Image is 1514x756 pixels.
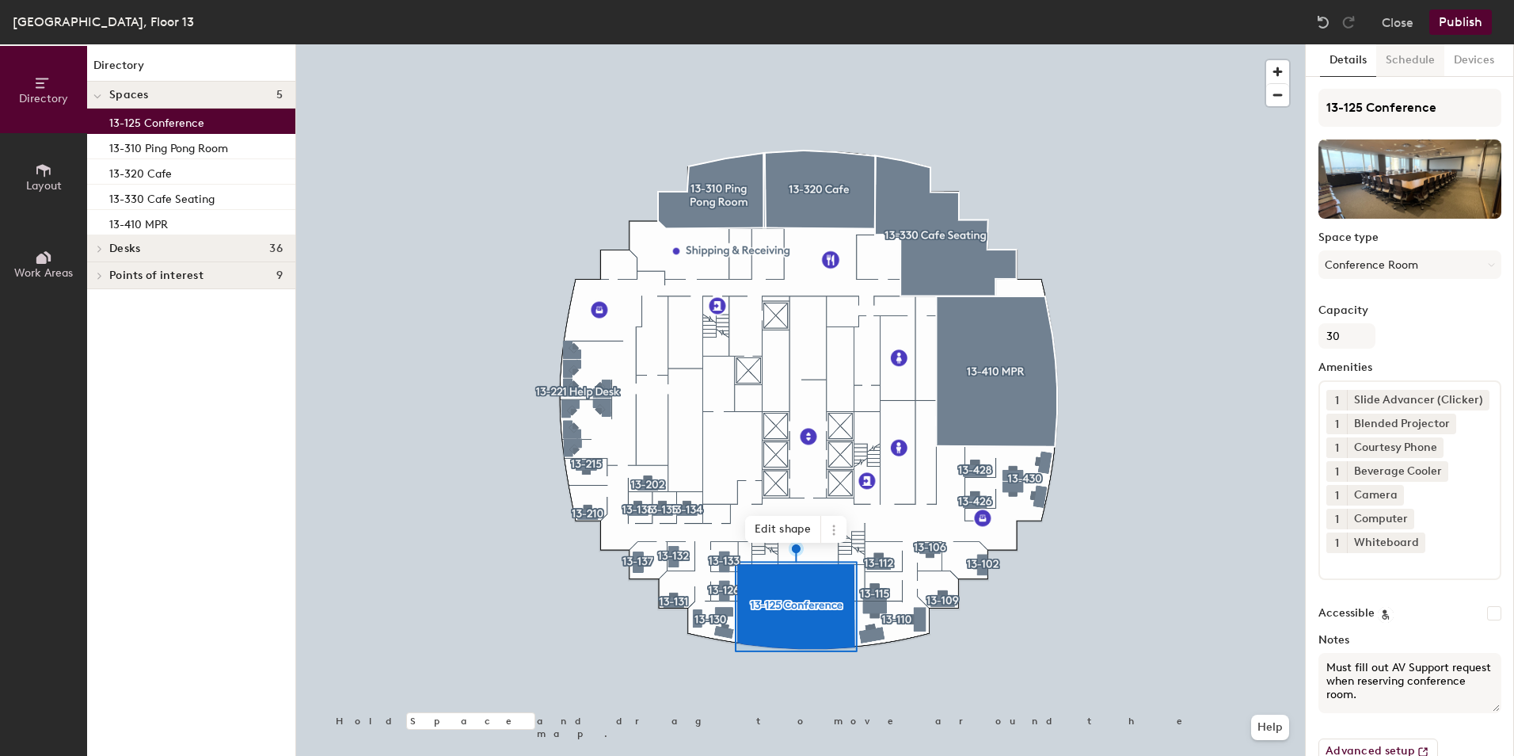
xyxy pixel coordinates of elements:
div: Beverage Cooler [1347,461,1448,482]
span: 1 [1335,392,1339,409]
span: 36 [269,242,283,255]
span: Edit shape [745,516,821,543]
label: Space type [1318,231,1501,244]
span: 1 [1335,464,1339,480]
span: Spaces [109,89,149,101]
p: 13-320 Cafe [109,162,172,181]
p: 13-125 Conference [109,112,204,130]
div: Courtesy Phone [1347,437,1444,458]
span: Directory [19,92,68,105]
span: 1 [1335,535,1339,552]
span: 1 [1335,416,1339,433]
span: Points of interest [109,269,204,282]
textarea: Must fill out AV Support request when reserving conference room. [1318,653,1501,713]
span: 5 [276,89,283,101]
h1: Directory [87,57,295,82]
p: 13-310 Ping Pong Room [109,137,228,155]
button: Details [1320,44,1376,77]
label: Amenities [1318,361,1501,374]
button: 1 [1326,390,1347,410]
img: The space named 13-125 Conference [1318,139,1501,219]
span: 1 [1335,487,1339,504]
span: 1 [1335,440,1339,456]
p: 13-330 Cafe Seating [109,188,215,206]
div: Blended Projector [1347,414,1456,434]
label: Capacity [1318,304,1501,317]
button: Help [1251,715,1289,740]
label: Accessible [1318,607,1375,620]
button: 1 [1326,414,1347,434]
div: Computer [1347,509,1414,529]
button: Devices [1444,44,1504,77]
button: Schedule [1376,44,1444,77]
label: Notes [1318,634,1501,647]
div: Slide Advancer (Clicker) [1347,390,1489,410]
button: 1 [1326,461,1347,482]
span: 9 [276,269,283,282]
button: Close [1382,10,1413,35]
button: Conference Room [1318,250,1501,279]
div: Whiteboard [1347,533,1425,553]
p: 13-410 MPR [109,213,168,231]
button: Publish [1429,10,1492,35]
span: 1 [1335,511,1339,528]
span: Work Areas [14,266,73,280]
button: 1 [1326,533,1347,553]
span: Layout [26,179,62,193]
button: 1 [1326,485,1347,506]
span: Desks [109,242,140,255]
div: Camera [1347,485,1404,506]
img: Redo [1341,14,1356,30]
button: 1 [1326,437,1347,458]
button: 1 [1326,509,1347,529]
img: Undo [1315,14,1331,30]
div: [GEOGRAPHIC_DATA], Floor 13 [13,12,194,32]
